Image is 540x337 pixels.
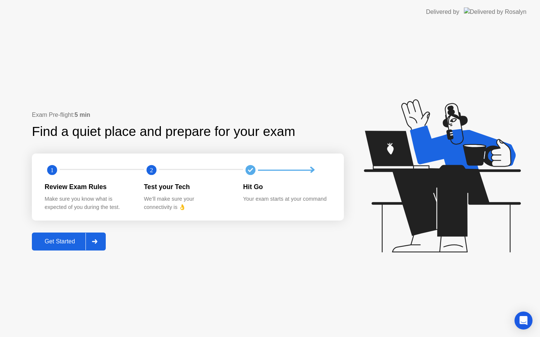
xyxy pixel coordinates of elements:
[144,182,231,192] div: Test your Tech
[34,238,85,245] div: Get Started
[426,7,459,16] div: Delivered by
[464,7,526,16] img: Delivered by Rosalyn
[51,167,54,174] text: 1
[150,167,153,174] text: 2
[32,110,344,119] div: Exam Pre-flight:
[243,182,330,192] div: Hit Go
[243,195,330,203] div: Your exam starts at your command
[32,122,296,142] div: Find a quiet place and prepare for your exam
[45,195,132,211] div: Make sure you know what is expected of you during the test.
[75,112,90,118] b: 5 min
[144,195,231,211] div: We’ll make sure your connectivity is 👌
[45,182,132,192] div: Review Exam Rules
[32,233,106,251] button: Get Started
[514,312,532,330] div: Open Intercom Messenger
